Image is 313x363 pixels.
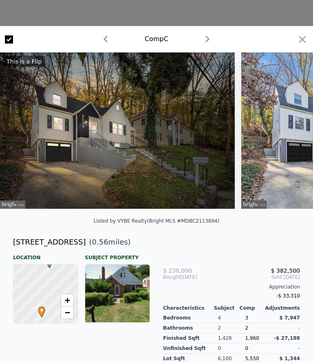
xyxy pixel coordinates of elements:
div: 1,428 [218,333,245,343]
span: ( miles) [86,236,130,248]
span: − [65,307,70,317]
div: Comp [240,305,265,311]
div: Finished Sqft [163,333,218,343]
div: Subject Property [85,248,150,261]
div: Appreciation [163,284,300,290]
span: $ 1,344 [279,356,300,361]
span: 3 [245,315,249,321]
div: Unfinished Sqft [163,343,218,354]
div: Listed by VYBE Realty (Bright MLS #MDBC2113894) [94,218,220,224]
div: - [273,323,300,333]
span: -$ 27,188 [274,335,300,341]
span: Sold [DATE] [209,274,300,280]
span: -$ 33,310 [276,293,300,299]
div: Location [13,248,78,261]
div: 4 [218,313,245,323]
span: $ 230,000 [163,267,192,274]
a: Zoom in [61,294,73,306]
a: Zoom out [61,306,73,319]
div: Adjustments [265,305,300,311]
div: Characteristics [163,305,214,311]
div: 2 [245,323,273,333]
div: Subject [214,305,240,311]
span: 0.56 [92,238,108,246]
span: + [65,295,70,305]
div: This is a Flip [3,56,45,67]
div: Comp C [145,34,168,44]
div: [STREET_ADDRESS] [13,236,86,248]
span: Bought [163,274,181,280]
span: 5,550 [245,356,259,361]
div: 2 [218,323,245,333]
div: - [273,343,300,354]
span: $ 7,947 [279,315,300,321]
span: 1,960 [245,335,259,341]
div: Bedrooms [163,313,218,323]
span: • [36,304,47,316]
div: Bathrooms [163,323,218,333]
span: $ 382,500 [271,267,300,274]
div: [DATE] [163,274,209,280]
div: 0 [218,343,245,354]
span: 0 [245,346,249,351]
div: • [36,306,41,311]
